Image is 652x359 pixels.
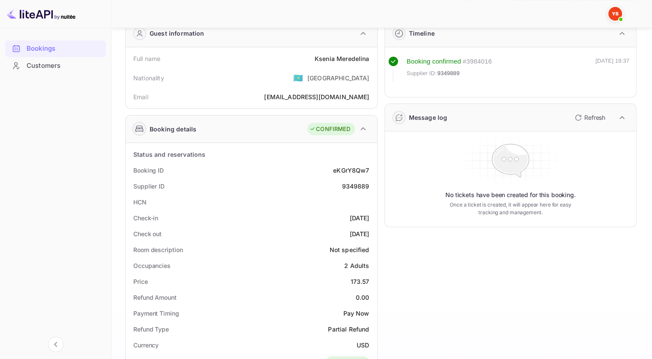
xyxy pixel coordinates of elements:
[5,40,106,57] div: Bookings
[150,29,204,38] div: Guest information
[133,166,164,175] div: Booking ID
[133,213,158,222] div: Check-in
[445,191,576,199] p: No tickets have been created for this booking.
[48,337,63,352] button: Collapse navigation
[307,73,370,82] div: [GEOGRAPHIC_DATA]
[133,150,205,159] div: Status and reservations
[342,182,369,191] div: 9349889
[350,229,370,238] div: [DATE]
[463,57,492,67] div: # 3984016
[407,69,437,78] span: Supplier ID:
[5,40,106,56] a: Bookings
[133,293,177,302] div: Refund Amount
[584,113,605,122] p: Refresh
[27,44,102,54] div: Bookings
[330,245,370,254] div: Not specified
[595,57,629,82] div: [DATE] 19:37
[7,7,75,21] img: LiteAPI logo
[407,57,461,67] div: Booking confirmed
[133,245,183,254] div: Room description
[409,113,448,122] div: Message log
[333,166,369,175] div: eKGrY8Qw7
[133,92,148,101] div: Email
[5,58,106,74] div: Customers
[356,293,370,302] div: 0.00
[443,201,578,216] p: Once a ticket is created, it will appear here for easy tracking and management.
[344,261,369,270] div: 2 Adults
[608,7,622,21] img: Yandex Support
[133,309,179,318] div: Payment Timing
[133,277,148,286] div: Price
[133,325,169,334] div: Refund Type
[133,73,164,82] div: Nationality
[409,29,435,38] div: Timeline
[27,61,102,71] div: Customers
[133,341,159,350] div: Currency
[315,54,370,63] div: Ksenia Meredelina
[350,213,370,222] div: [DATE]
[133,198,147,207] div: HCN
[351,277,370,286] div: 173.57
[133,54,160,63] div: Full name
[150,125,196,134] div: Booking details
[293,70,303,85] span: United States
[133,261,171,270] div: Occupancies
[133,229,162,238] div: Check out
[570,111,609,125] button: Refresh
[357,341,369,350] div: USD
[133,182,165,191] div: Supplier ID
[328,325,369,334] div: Partial Refund
[264,92,369,101] div: [EMAIL_ADDRESS][DOMAIN_NAME]
[5,58,106,73] a: Customers
[437,69,460,78] span: 9349889
[309,125,350,134] div: CONFIRMED
[343,309,369,318] div: Pay Now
